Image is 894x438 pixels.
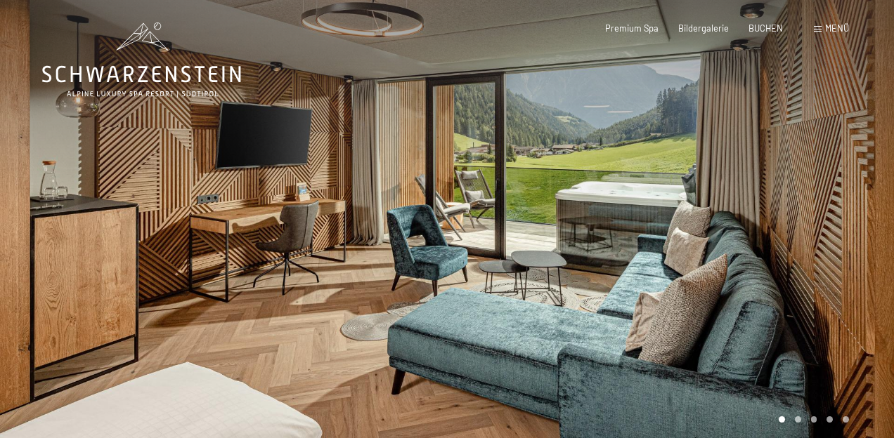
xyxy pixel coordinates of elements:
[825,22,849,34] span: Menü
[678,22,729,34] a: Bildergalerie
[749,22,783,34] a: BUCHEN
[605,22,659,34] a: Premium Spa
